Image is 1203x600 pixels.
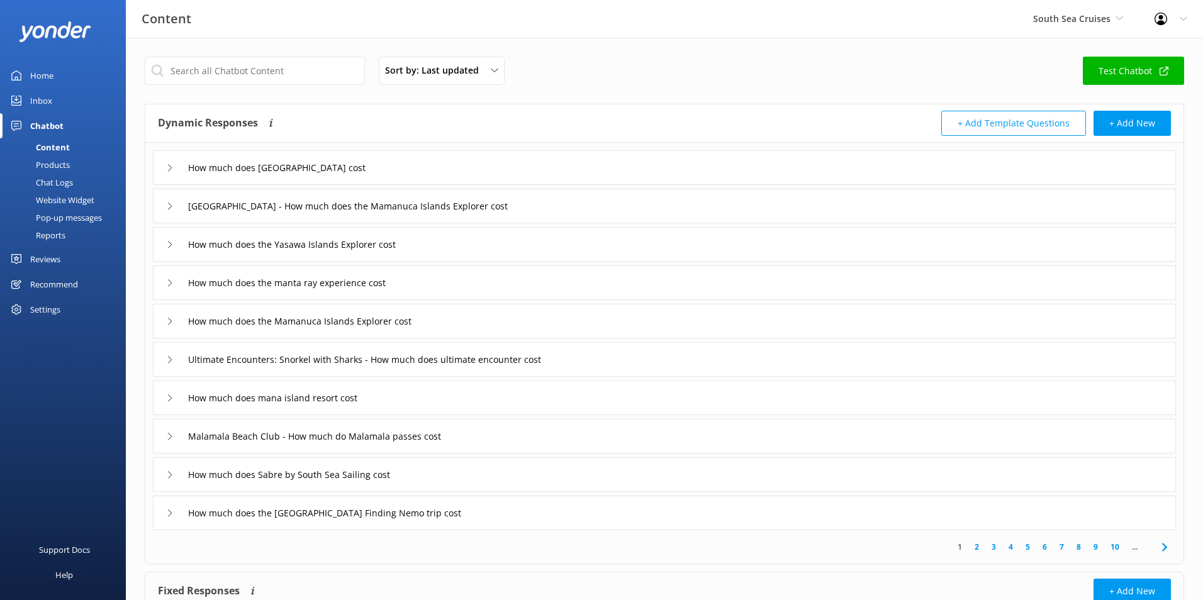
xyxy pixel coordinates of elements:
[1094,111,1171,136] button: + Add New
[8,138,126,156] a: Content
[1087,541,1104,553] a: 9
[385,64,486,77] span: Sort by: Last updated
[1036,541,1053,553] a: 6
[30,63,53,88] div: Home
[8,174,73,191] div: Chat Logs
[8,191,94,209] div: Website Widget
[8,156,126,174] a: Products
[145,57,365,85] input: Search all Chatbot Content
[30,297,60,322] div: Settings
[158,111,258,136] h4: Dynamic Responses
[8,209,126,226] a: Pop-up messages
[8,174,126,191] a: Chat Logs
[1002,541,1019,553] a: 4
[30,247,60,272] div: Reviews
[1126,541,1144,553] span: ...
[1083,57,1184,85] a: Test Chatbot
[8,191,126,209] a: Website Widget
[1104,541,1126,553] a: 10
[1019,541,1036,553] a: 5
[1033,13,1111,25] span: South Sea Cruises
[1070,541,1087,553] a: 8
[1053,541,1070,553] a: 7
[968,541,985,553] a: 2
[39,537,90,562] div: Support Docs
[8,209,102,226] div: Pop-up messages
[8,138,70,156] div: Content
[941,111,1086,136] button: + Add Template Questions
[142,9,191,29] h3: Content
[8,226,65,244] div: Reports
[30,272,78,297] div: Recommend
[19,21,91,42] img: yonder-white-logo.png
[30,88,52,113] div: Inbox
[8,226,126,244] a: Reports
[8,156,70,174] div: Products
[55,562,73,587] div: Help
[985,541,1002,553] a: 3
[30,113,64,138] div: Chatbot
[951,541,968,553] a: 1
